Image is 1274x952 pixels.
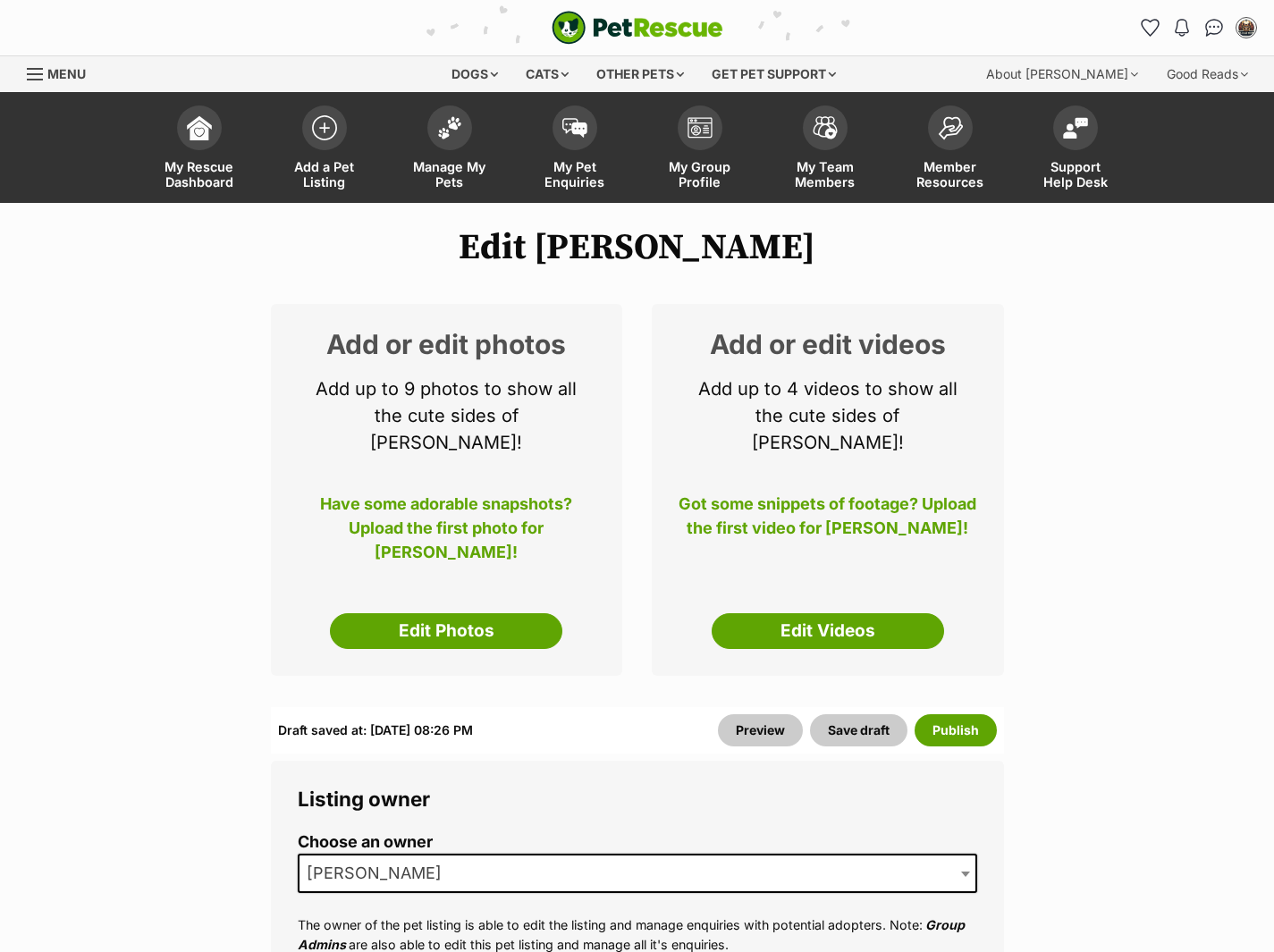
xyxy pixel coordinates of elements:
[910,159,991,190] span: Member Resources
[535,159,615,190] span: My Pet Enquiries
[159,159,240,190] span: My Rescue Dashboard
[187,115,212,140] img: dashboard-icon-eb2f2d2d3e046f16d808141f083e7271f6b2e854fb5c12c21221c1fb7104beca.svg
[312,115,337,140] img: add-pet-listing-icon-0afa8454b4691262ce3f59096e99ab1cd57d4a30225e0717b998d2c9b9846f56.svg
[1135,13,1164,42] a: Favourites
[810,714,907,746] button: Save draft
[298,492,596,551] p: Have some adorable snapshots? Upload the first photo for [PERSON_NAME]!
[278,714,473,746] div: Draft saved at: [DATE] 08:26 PM
[298,854,977,893] span: Natasha Boehm
[512,97,637,203] a: My Pet Enquiries
[262,97,387,203] a: Add a Pet Listing
[1063,117,1088,139] img: help-desk-icon-fdf02630f3aa405de69fd3d07c3f3aa587a6932b1a1747fa1d2bba05be0121f9.svg
[298,787,430,811] span: Listing owner
[637,97,763,203] a: My Group Profile
[300,861,460,886] span: Natasha Boehm
[137,97,262,203] a: My Rescue Dashboard
[679,375,977,456] p: Add up to 4 videos to show all the cute sides of [PERSON_NAME]!
[718,714,803,746] a: Preview
[387,97,512,203] a: Manage My Pets
[330,613,562,649] a: Edit Photos
[1154,56,1261,92] div: Good Reads
[1237,19,1255,37] img: Natasha Boehm profile pic
[712,613,944,649] a: Edit Videos
[409,159,490,190] span: Manage My Pets
[915,714,997,746] button: Publish
[679,492,977,551] p: Got some snippets of footage? Upload the first video for [PERSON_NAME]!
[785,159,865,190] span: My Team Members
[1013,97,1138,203] a: Support Help Desk
[1168,13,1196,42] button: Notifications
[1135,13,1261,42] ul: Account quick links
[688,117,713,139] img: group-profile-icon-3fa3cf56718a62981997c0bc7e787c4b2cf8bcc04b72c1350f741eb67cf2f40e.svg
[439,56,510,92] div: Dogs
[27,56,98,88] a: Menu
[763,97,888,203] a: My Team Members
[552,11,723,45] a: PetRescue
[584,56,696,92] div: Other pets
[298,833,977,852] label: Choose an owner
[562,118,587,138] img: pet-enquiries-icon-7e3ad2cf08bfb03b45e93fb7055b45f3efa6380592205ae92323e6603595dc1f.svg
[298,331,596,358] h2: Add or edit photos
[1205,19,1224,37] img: chat-41dd97257d64d25036548639549fe6c8038ab92f7586957e7f3b1b290dea8141.svg
[284,159,365,190] span: Add a Pet Listing
[813,116,838,139] img: team-members-icon-5396bd8760b3fe7c0b43da4ab00e1e3bb1a5d9ba89233759b79545d2d3fc5d0d.svg
[1175,19,1189,37] img: notifications-46538b983faf8c2785f20acdc204bb7945ddae34d4c08c2a6579f10ce5e182be.svg
[1200,13,1228,42] a: Conversations
[1035,159,1116,190] span: Support Help Desk
[552,11,723,45] img: logo-cat-932fe2b9b8326f06289b0f2fb663e598f794de774fb13d1741a6617ecf9a85b4.svg
[1232,13,1261,42] button: My account
[938,116,963,140] img: member-resources-icon-8e73f808a243e03378d46382f2149f9095a855e16c252ad45f914b54edf8863c.svg
[437,116,462,139] img: manage-my-pets-icon-02211641906a0b7f246fdf0571729dbe1e7629f14944591b6c1af311fb30b64b.svg
[699,56,848,92] div: Get pet support
[47,66,86,81] span: Menu
[974,56,1151,92] div: About [PERSON_NAME]
[888,97,1013,203] a: Member Resources
[513,56,581,92] div: Cats
[298,375,596,456] p: Add up to 9 photos to show all the cute sides of [PERSON_NAME]!
[298,917,965,951] em: Group Admins
[660,159,740,190] span: My Group Profile
[679,331,977,358] h2: Add or edit videos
